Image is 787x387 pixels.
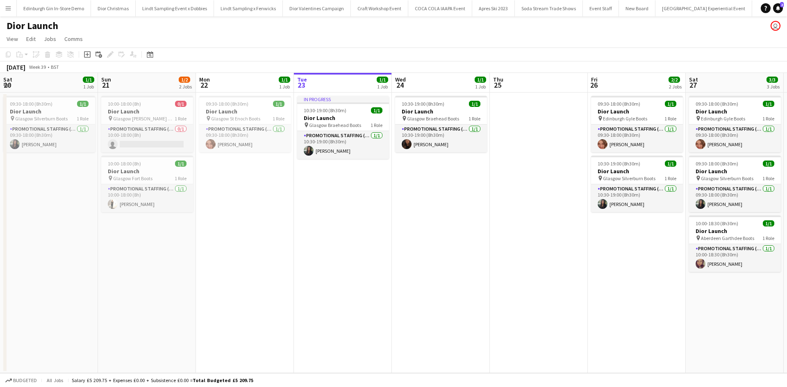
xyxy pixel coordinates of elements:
span: 1 Role [77,115,89,122]
span: 0/1 [175,101,187,107]
span: 1 Role [469,115,480,122]
span: 1/1 [763,220,774,226]
span: 23 [296,80,307,90]
span: 1/1 [77,101,89,107]
button: [GEOGRAPHIC_DATA] Experiential Event [655,0,752,16]
div: 09:30-18:00 (8h30m)1/1Dior Launch Glasgow St Enoch Boots1 RolePromotional Staffing (Sales Staff)1... [199,96,291,152]
span: 10:00-18:00 (8h) [108,161,141,167]
app-card-role: Promotional Staffing (Sales Staff)1/109:30-18:00 (8h30m)[PERSON_NAME] [689,184,781,212]
div: 1 Job [83,84,94,90]
div: 1 Job [377,84,388,90]
span: 1/1 [279,77,290,83]
h3: Dior Launch [297,114,389,122]
a: Comms [61,34,86,44]
div: 1 Job [475,84,486,90]
button: Event Staff [583,0,619,16]
span: Sat [3,76,12,83]
span: Sat [689,76,698,83]
app-job-card: 09:30-18:00 (8h30m)1/1Dior Launch Glasgow Silverburn Boots1 RolePromotional Staffing (Sales Staff... [689,156,781,212]
span: All jobs [45,377,65,383]
span: Glasgow St Enoch Boots [211,115,260,122]
span: 10:00-18:30 (8h30m) [696,220,738,226]
div: 1 Job [279,84,290,90]
div: [DATE] [7,63,25,71]
button: Craft Workshop Event [351,0,408,16]
span: Glasgow Silverburn Boots [15,115,68,122]
span: 1/1 [763,101,774,107]
button: Lindt Sampling Event x Dobbies [136,0,214,16]
div: BST [51,64,59,70]
span: Edit [26,35,36,43]
h3: Dior Launch [3,108,95,115]
span: Mon [199,76,210,83]
span: 1/1 [175,161,187,167]
h3: Dior Launch [199,108,291,115]
span: Glasgow Fort Boots [113,175,152,181]
app-job-card: 10:00-18:00 (8h)1/1Dior Launch Glasgow Fort Boots1 RolePromotional Staffing (Sales Staff)1/110:00... [101,156,193,212]
span: 1 Role [762,175,774,181]
div: In progress10:30-19:00 (8h30m)1/1Dior Launch Glasgow Braehead Boots1 RolePromotional Staffing (Sa... [297,96,389,159]
span: 10:00-18:00 (8h) [108,101,141,107]
app-card-role: Promotional Staffing (Sales Staff)1/110:30-19:00 (8h30m)[PERSON_NAME] [297,131,389,159]
span: 1 Role [664,115,676,122]
span: Glasgow [PERSON_NAME] Galleries Boots [113,115,175,122]
span: 1/1 [273,101,284,107]
div: 10:30-19:00 (8h30m)1/1Dior Launch Glasgow Silverburn Boots1 RolePromotional Staffing (Sales Staff... [591,156,683,212]
div: 09:30-18:00 (8h30m)1/1Dior Launch Edinburgh Gyle Boots1 RolePromotional Staffing (Sales Staff)1/1... [689,96,781,152]
span: Glasgow Silverburn Boots [603,175,655,181]
span: Budgeted [13,378,37,383]
span: 26 [590,80,598,90]
h3: Dior Launch [689,108,781,115]
span: 1 Role [175,175,187,181]
span: 22 [198,80,210,90]
h1: Dior Launch [7,20,58,32]
span: 25 [492,80,503,90]
span: 1/1 [665,161,676,167]
button: Apres Ski 2023 [472,0,515,16]
h3: Dior Launch [101,108,193,115]
button: COCA COLA IAAPA Event [408,0,472,16]
span: 2 [780,2,784,7]
h3: Dior Launch [591,108,683,115]
span: 27 [688,80,698,90]
span: Week 39 [27,64,48,70]
app-card-role: Promotional Staffing (Sales Staff)1/110:00-18:00 (8h)[PERSON_NAME] [101,184,193,212]
span: Glasgow Braehead Boots [407,115,459,122]
span: 1/1 [83,77,94,83]
app-card-role: Promotional Staffing (Sales Staff)0/110:00-18:00 (8h) [101,124,193,152]
span: 09:30-18:00 (8h30m) [206,101,248,107]
div: 3 Jobs [767,84,780,90]
button: Edinburgh Gin In-Store Demo [17,0,91,16]
div: 2 Jobs [179,84,192,90]
span: 20 [2,80,12,90]
button: New Board [619,0,655,16]
div: 2 Jobs [669,84,682,90]
span: Comms [64,35,83,43]
button: Dior Christmas [91,0,136,16]
span: 1/1 [377,77,388,83]
div: 10:30-19:00 (8h30m)1/1Dior Launch Glasgow Braehead Boots1 RolePromotional Staffing (Sales Staff)1... [395,96,487,152]
span: 1/1 [371,107,382,113]
button: Dior Valentines Campaign [283,0,351,16]
span: 21 [100,80,111,90]
span: 09:30-18:00 (8h30m) [598,101,640,107]
span: 10:30-19:00 (8h30m) [598,161,640,167]
span: 1/2 [179,77,190,83]
span: Edinburgh Gyle Boots [603,115,647,122]
h3: Dior Launch [395,108,487,115]
app-job-card: 09:30-18:00 (8h30m)1/1Dior Launch Edinburgh Gyle Boots1 RolePromotional Staffing (Sales Staff)1/1... [591,96,683,152]
app-job-card: 09:30-18:00 (8h30m)1/1Dior Launch Glasgow Silverburn Boots1 RolePromotional Staffing (Sales Staff... [3,96,95,152]
h3: Dior Launch [591,167,683,175]
span: Total Budgeted £5 209.75 [193,377,253,383]
span: 1 Role [664,175,676,181]
span: Aberdeen Garthdee Boots [701,235,754,241]
span: 1 Role [175,115,187,122]
app-card-role: Promotional Staffing (Sales Staff)1/110:30-19:00 (8h30m)[PERSON_NAME] [591,184,683,212]
span: Jobs [44,35,56,43]
span: Fri [591,76,598,83]
div: Salary £5 209.75 + Expenses £0.00 + Subsistence £0.00 = [72,377,253,383]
